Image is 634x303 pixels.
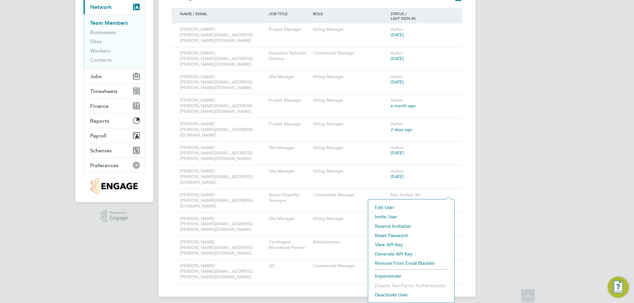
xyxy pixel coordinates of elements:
[84,14,145,69] div: Network
[267,260,311,272] div: QS
[311,236,389,248] div: Administrator
[178,236,267,259] div: [PERSON_NAME] [PERSON_NAME][EMAIL_ADDRESS][PERSON_NAME][DOMAIN_NAME]
[178,118,267,141] div: [PERSON_NAME] [PERSON_NAME][EMAIL_ADDRESS][DOMAIN_NAME]
[391,32,404,38] span: [DATE]
[178,189,267,212] div: [PERSON_NAME] [PERSON_NAME][EMAIL_ADDRESS][DOMAIN_NAME]
[84,99,145,113] button: Finance
[90,38,102,45] a: Sites
[391,79,404,85] span: [DATE]
[389,142,456,160] div: Active
[391,127,412,132] span: 2 days ago
[100,210,128,223] a: Powered byEngage
[90,4,112,10] span: Network
[90,147,112,154] span: Schemes
[90,133,106,139] span: Payroll
[311,47,389,59] div: Commercial Manager
[90,29,116,35] a: Businesses
[90,88,118,94] span: Timesheets
[83,178,145,194] a: Go to home page
[267,23,311,36] div: Project Manager
[311,165,389,177] div: Hiring Manager
[267,236,311,254] div: Contingent Workforce Partner
[311,118,389,130] div: Hiring Manager
[389,71,456,89] div: Active
[90,162,119,168] span: Preferences
[311,23,389,36] div: Hiring Manager
[371,231,451,240] li: Reset Password
[391,174,404,179] span: [DATE]
[84,113,145,128] button: Reports
[178,165,267,189] div: [PERSON_NAME] [PERSON_NAME][EMAIL_ADDRESS][DOMAIN_NAME]
[311,142,389,154] div: Hiring Manager
[311,8,389,19] div: ROLE
[267,8,311,19] div: JOB TITLE
[389,118,456,136] div: Active
[311,189,389,201] div: Commercial Manager
[371,240,451,249] li: View API Key
[391,150,404,156] span: [DATE]
[84,143,145,158] button: Schemes
[267,213,311,225] div: Site Manager
[267,165,311,177] div: Site Manager
[267,118,311,130] div: Project Manager
[311,213,389,225] div: Hiring Manager
[311,260,389,272] div: Commercial Manager
[371,281,451,290] li: Disable Two-Factor Authentication
[391,103,416,108] span: a month ago
[389,165,456,183] div: Active
[311,94,389,106] div: Hiring Manager
[178,213,267,236] div: [PERSON_NAME] [PERSON_NAME][EMAIL_ADDRESS][PERSON_NAME][DOMAIN_NAME]
[110,215,128,221] span: Engage
[178,94,267,118] div: [PERSON_NAME] [PERSON_NAME][EMAIL_ADDRESS][PERSON_NAME][DOMAIN_NAME]
[267,94,311,106] div: Project Manager
[389,94,456,112] div: Active
[608,277,629,298] button: Engage Resource Center
[389,189,456,201] div: Not Invited Yet
[389,47,456,65] div: Active
[91,178,137,194] img: countryside-properties-logo-retina.png
[84,84,145,98] button: Timesheets
[267,142,311,154] div: Site Manager
[371,258,451,268] li: Remove From Email Blacklist
[371,212,451,221] li: Invite User
[90,47,110,54] a: Workers
[371,222,451,231] li: Resend Invitation
[371,249,451,258] li: Generate API Key
[84,69,145,83] button: Jobs
[90,103,109,109] span: Finance
[267,71,311,83] div: Site Manager
[311,71,389,83] div: Hiring Manager
[84,128,145,143] button: Payroll
[178,23,267,47] div: [PERSON_NAME] [PERSON_NAME][EMAIL_ADDRESS][PERSON_NAME][DOMAIN_NAME]
[389,23,456,41] div: Active
[178,47,267,71] div: [PERSON_NAME] [PERSON_NAME][EMAIL_ADDRESS][PERSON_NAME][DOMAIN_NAME]
[267,189,311,207] div: Senior Quantity Surveyor
[90,20,128,26] a: Team Members
[371,271,451,281] li: Impersonate
[84,158,145,172] button: Preferences
[389,8,456,24] div: STATUS / LAST SIGN IN
[90,73,102,79] span: Jobs
[178,8,267,19] div: NAME / EMAIL
[110,210,128,216] span: Powered by
[178,260,267,283] div: [PERSON_NAME] [PERSON_NAME][EMAIL_ADDRESS][PERSON_NAME][DOMAIN_NAME]
[178,71,267,94] div: [PERSON_NAME] [PERSON_NAME][EMAIL_ADDRESS][PERSON_NAME][DOMAIN_NAME]
[90,57,112,63] a: Contacts
[267,47,311,65] div: Associate Technical Director
[391,56,404,61] span: [DATE]
[178,142,267,165] div: [PERSON_NAME] [PERSON_NAME][EMAIL_ADDRESS][PERSON_NAME][DOMAIN_NAME]
[371,203,451,212] li: Edit User
[90,118,109,124] span: Reports
[371,290,451,299] li: Deactivate User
